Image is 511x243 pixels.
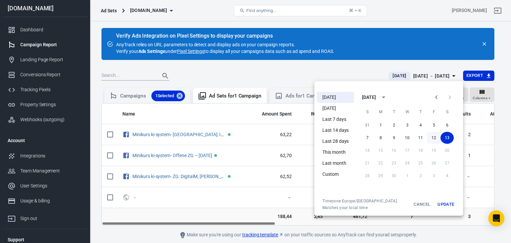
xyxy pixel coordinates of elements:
button: 9 [387,132,401,144]
button: 11 [414,132,427,144]
button: Cancel [411,198,432,210]
button: calendar view is open, switch to year view [378,92,389,103]
button: 1 [374,119,387,131]
span: Wednesday [401,105,413,119]
li: Last 14 days [317,125,354,136]
li: This month [317,147,354,158]
span: Monday [375,105,387,119]
button: 13 [440,132,454,144]
span: Tuesday [388,105,400,119]
li: Last 28 days [317,136,354,147]
div: Open Intercom Messenger [488,210,504,226]
button: 6 [440,119,454,131]
button: 2 [387,119,401,131]
button: Previous month [430,91,443,104]
li: Last month [317,158,354,169]
div: [DATE] [362,94,376,101]
button: 4 [414,119,427,131]
button: 10 [401,132,414,144]
button: 5 [427,119,440,131]
button: 7 [361,132,374,144]
li: Last 7 days [317,114,354,125]
span: Sunday [361,105,373,119]
button: 31 [361,119,374,131]
span: Matches your local time [322,205,397,210]
li: [DATE] [317,92,354,103]
span: Thursday [415,105,426,119]
button: Update [435,198,456,210]
button: 3 [401,119,414,131]
button: 12 [427,132,440,144]
span: Friday [428,105,440,119]
span: Saturday [441,105,453,119]
li: [DATE] [317,103,354,114]
button: 8 [374,132,387,144]
div: Timezone: Europe/[GEOGRAPHIC_DATA] [322,198,397,204]
li: Custom [317,169,354,180]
